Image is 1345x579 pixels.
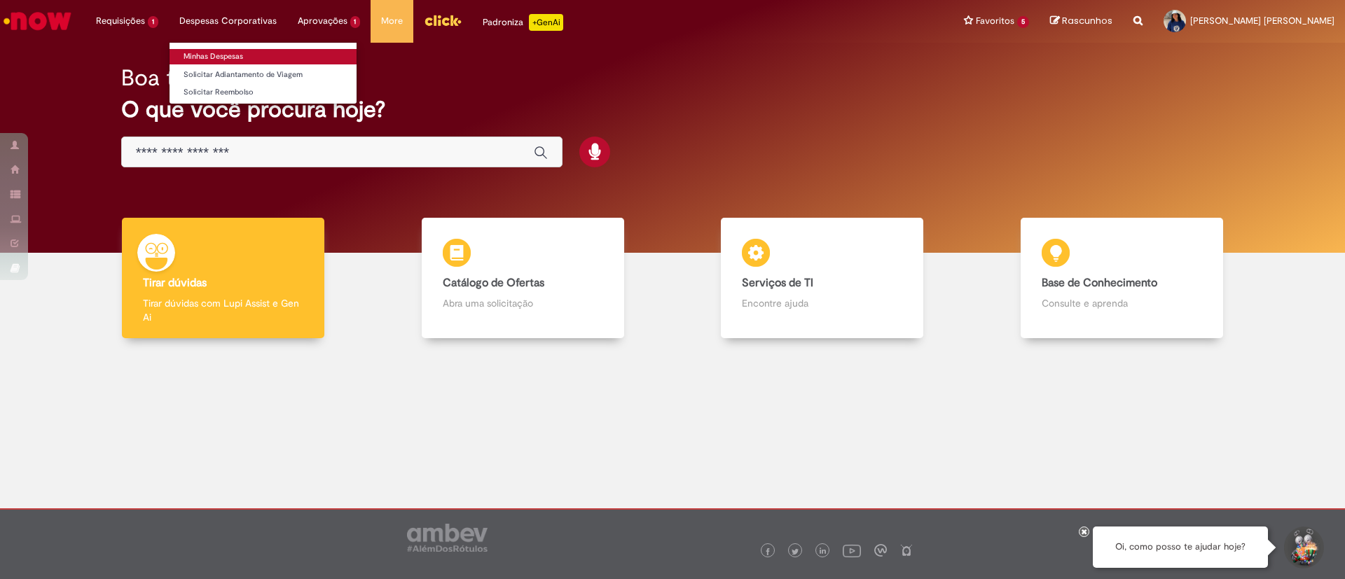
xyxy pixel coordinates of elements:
[1282,526,1324,568] button: Iniciar Conversa de Suporte
[170,67,357,83] a: Solicitar Adiantamento de Viagem
[976,14,1014,28] span: Favoritos
[764,548,771,555] img: logo_footer_facebook.png
[407,524,488,552] img: logo_footer_ambev_rotulo_gray.png
[1190,15,1334,27] span: [PERSON_NAME] [PERSON_NAME]
[529,14,563,31] p: +GenAi
[298,14,347,28] span: Aprovações
[424,10,462,31] img: click_logo_yellow_360x200.png
[742,296,902,310] p: Encontre ajuda
[843,541,861,559] img: logo_footer_youtube.png
[148,16,158,28] span: 1
[74,218,373,339] a: Tirar dúvidas Tirar dúvidas com Lupi Assist e Gen Ai
[443,276,544,290] b: Catálogo de Ofertas
[742,276,813,290] b: Serviços de TI
[900,544,913,557] img: logo_footer_naosei.png
[121,66,270,90] h2: Boa tarde, Ana
[373,218,673,339] a: Catálogo de Ofertas Abra uma solicitação
[1042,296,1202,310] p: Consulte e aprenda
[350,16,361,28] span: 1
[1050,15,1112,28] a: Rascunhos
[972,218,1272,339] a: Base de Conhecimento Consulte e aprenda
[143,276,207,290] b: Tirar dúvidas
[1062,14,1112,27] span: Rascunhos
[1017,16,1029,28] span: 5
[121,97,1225,122] h2: O que você procura hoje?
[792,548,799,555] img: logo_footer_twitter.png
[170,85,357,100] a: Solicitar Reembolso
[820,547,827,556] img: logo_footer_linkedin.png
[672,218,972,339] a: Serviços de TI Encontre ajuda
[1093,526,1268,568] div: Oi, como posso te ajudar hoje?
[169,42,357,104] ul: Despesas Corporativas
[1042,276,1157,290] b: Base de Conhecimento
[143,296,303,324] p: Tirar dúvidas com Lupi Assist e Gen Ai
[874,544,887,557] img: logo_footer_workplace.png
[179,14,277,28] span: Despesas Corporativas
[443,296,603,310] p: Abra uma solicitação
[381,14,403,28] span: More
[1,7,74,35] img: ServiceNow
[170,49,357,64] a: Minhas Despesas
[483,14,563,31] div: Padroniza
[96,14,145,28] span: Requisições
